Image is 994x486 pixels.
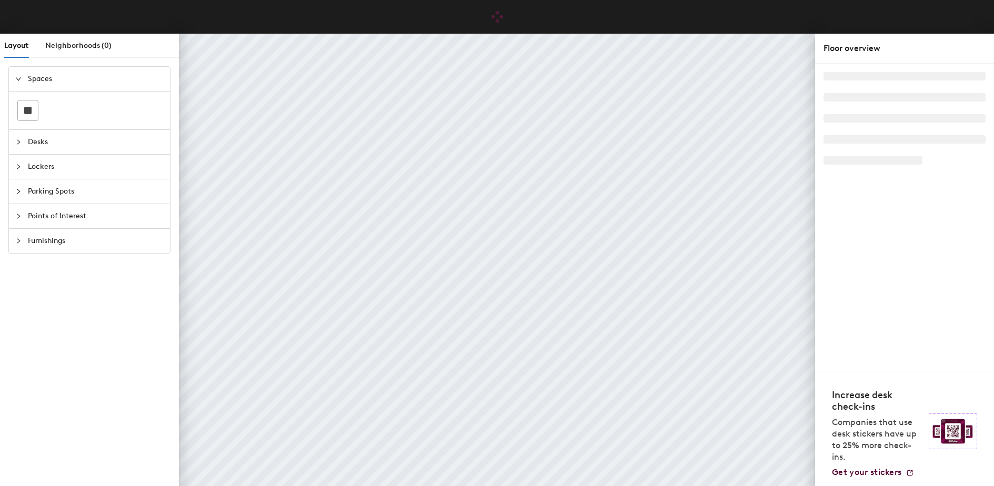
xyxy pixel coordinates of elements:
[15,139,22,145] span: collapsed
[28,155,164,179] span: Lockers
[15,238,22,244] span: collapsed
[28,204,164,228] span: Points of Interest
[15,76,22,82] span: expanded
[45,41,112,50] span: Neighborhoods (0)
[15,188,22,195] span: collapsed
[929,413,977,449] img: Sticker logo
[15,213,22,219] span: collapsed
[824,42,986,55] div: Floor overview
[4,41,28,50] span: Layout
[28,179,164,204] span: Parking Spots
[28,229,164,253] span: Furnishings
[832,389,922,412] h4: Increase desk check-ins
[28,67,164,91] span: Spaces
[28,130,164,154] span: Desks
[832,467,901,477] span: Get your stickers
[832,467,914,478] a: Get your stickers
[832,417,922,463] p: Companies that use desk stickers have up to 25% more check-ins.
[15,164,22,170] span: collapsed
